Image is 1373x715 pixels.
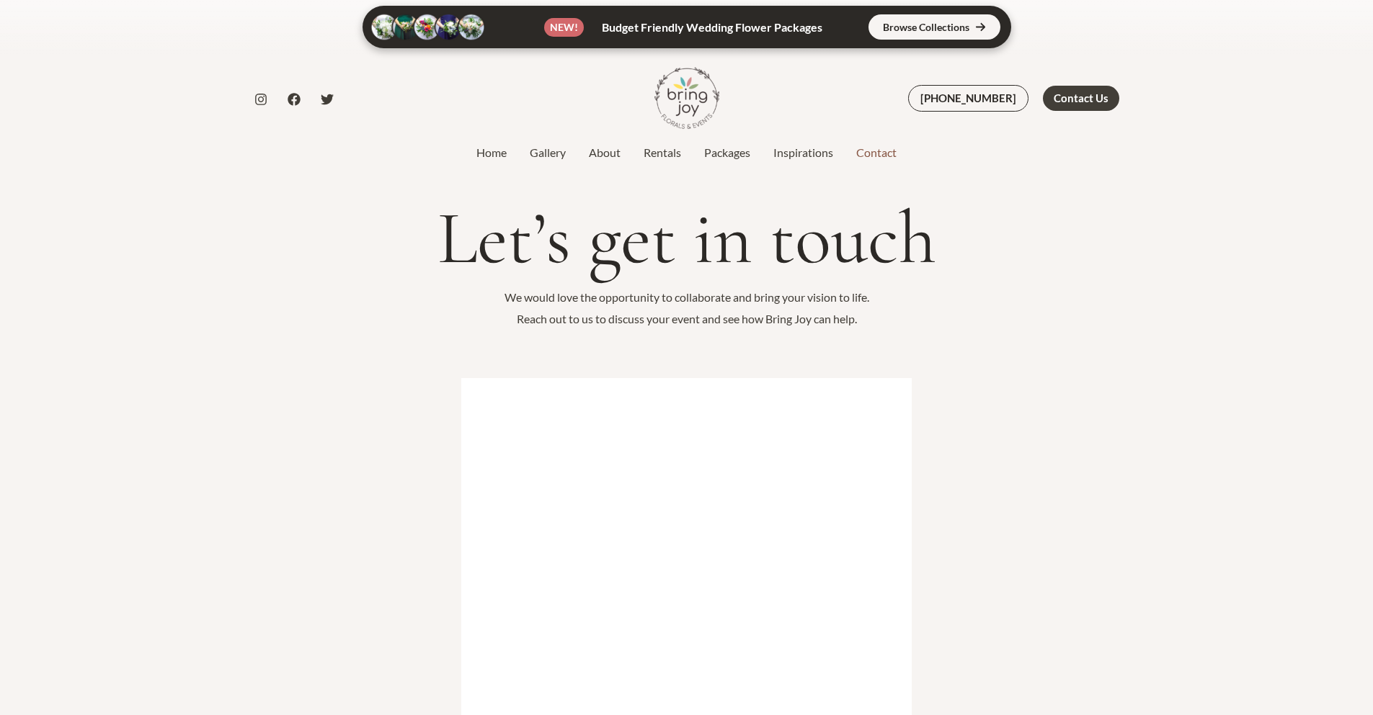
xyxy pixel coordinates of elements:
a: About [577,144,632,161]
a: Inspirations [762,144,845,161]
a: Twitter [321,93,334,106]
a: Contact Us [1043,86,1119,111]
a: Facebook [288,93,301,106]
img: Bring Joy [654,66,719,130]
a: Gallery [518,144,577,161]
a: Packages [693,144,762,161]
a: [PHONE_NUMBER] [908,85,1028,112]
a: Home [465,144,518,161]
a: Instagram [254,93,267,106]
h1: Let’s get in touch [254,197,1119,279]
a: Contact [845,144,908,161]
a: Rentals [632,144,693,161]
p: We would love the opportunity to collaborate and bring your vision to life. Reach out to us to di... [254,287,1119,329]
nav: Site Navigation [465,142,908,163]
